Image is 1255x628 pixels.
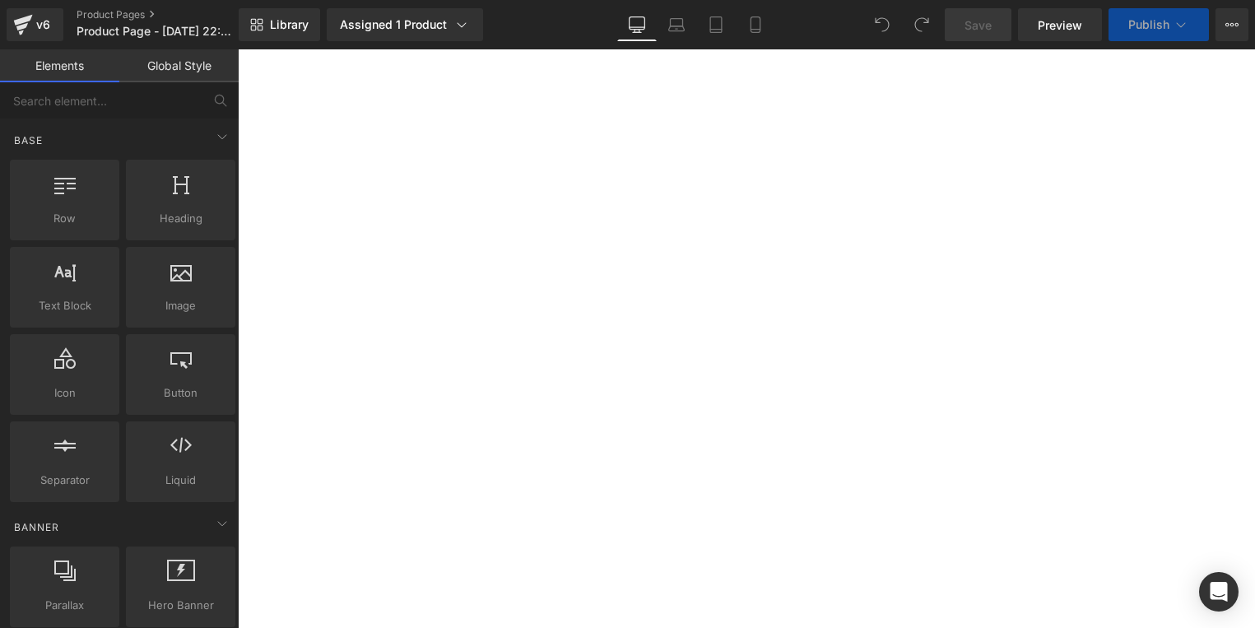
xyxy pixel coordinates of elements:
[239,8,320,41] a: New Library
[33,14,53,35] div: v6
[131,472,230,489] span: Liquid
[1199,572,1239,612] div: Open Intercom Messenger
[1128,18,1169,31] span: Publish
[964,16,992,34] span: Save
[131,597,230,614] span: Hero Banner
[131,384,230,402] span: Button
[696,8,736,41] a: Tablet
[866,8,899,41] button: Undo
[617,8,657,41] a: Desktop
[270,17,309,32] span: Library
[340,16,470,33] div: Assigned 1 Product
[15,384,114,402] span: Icon
[77,8,266,21] a: Product Pages
[131,297,230,314] span: Image
[1215,8,1248,41] button: More
[736,8,775,41] a: Mobile
[905,8,938,41] button: Redo
[15,297,114,314] span: Text Block
[1109,8,1209,41] button: Publish
[12,133,44,148] span: Base
[7,8,63,41] a: v6
[131,210,230,227] span: Heading
[657,8,696,41] a: Laptop
[77,25,235,38] span: Product Page - [DATE] 22:07:56
[1038,16,1082,34] span: Preview
[15,472,114,489] span: Separator
[15,597,114,614] span: Parallax
[15,210,114,227] span: Row
[119,49,239,82] a: Global Style
[1018,8,1102,41] a: Preview
[12,519,61,535] span: Banner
